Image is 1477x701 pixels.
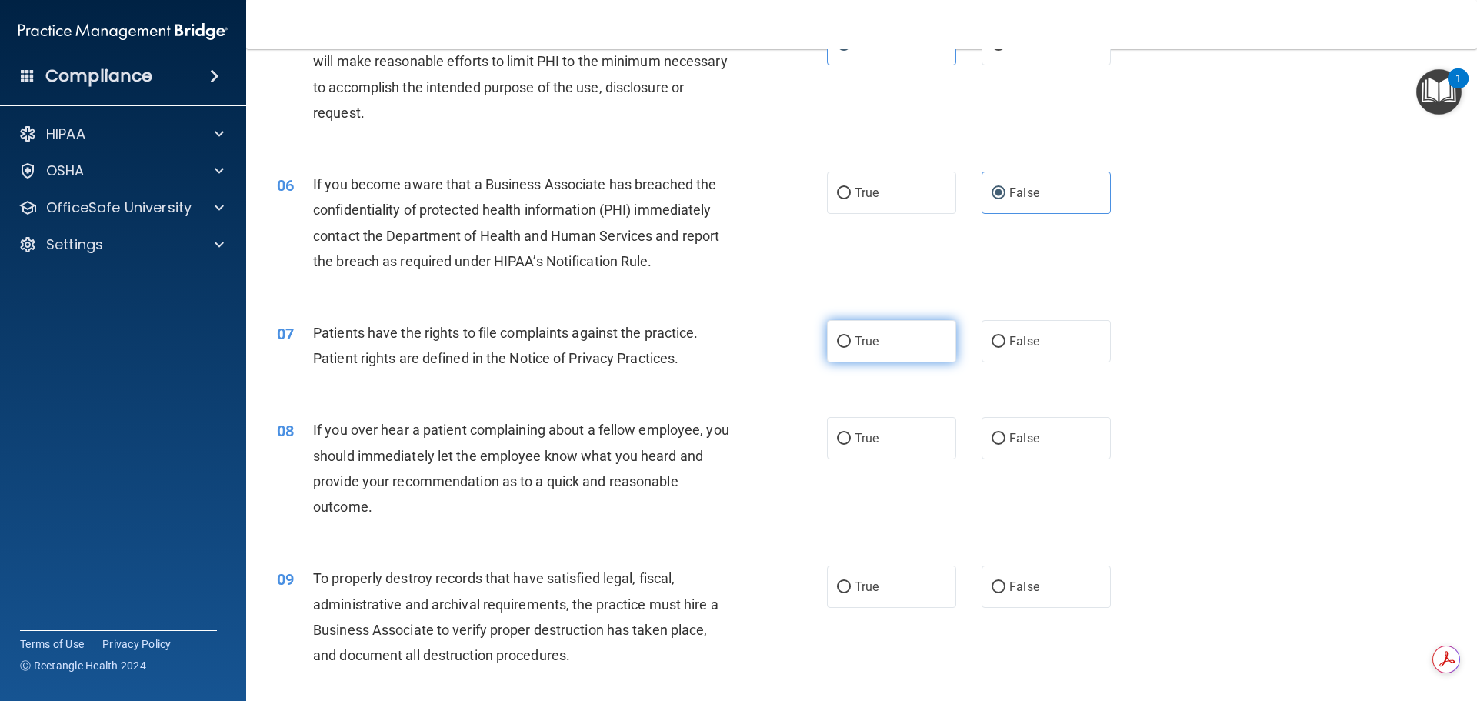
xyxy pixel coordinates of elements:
span: True [855,185,879,200]
input: False [992,433,1005,445]
input: True [837,582,851,593]
a: Terms of Use [20,636,84,652]
input: True [837,188,851,199]
p: Settings [46,235,103,254]
span: False [1009,431,1039,446]
span: If you over hear a patient complaining about a fellow employee, you should immediately let the em... [313,422,729,515]
span: True [855,431,879,446]
a: OfficeSafe University [18,199,224,217]
input: False [992,188,1005,199]
span: The Minimum Necessary Rule means that when disclosing PHI, you will make reasonable efforts to li... [313,28,729,121]
a: Settings [18,235,224,254]
span: 08 [277,422,294,440]
input: False [992,336,1005,348]
input: True [837,336,851,348]
p: OSHA [46,162,85,180]
h4: Compliance [45,65,152,87]
span: True [855,334,879,349]
span: True [855,579,879,594]
span: If you become aware that a Business Associate has breached the confidentiality of protected healt... [313,176,719,269]
span: To properly destroy records that have satisfied legal, fiscal, administrative and archival requir... [313,570,718,663]
span: False [1009,185,1039,200]
a: Privacy Policy [102,636,172,652]
p: OfficeSafe University [46,199,192,217]
button: Open Resource Center, 1 new notification [1416,69,1462,115]
span: 09 [277,570,294,589]
p: HIPAA [46,125,85,143]
span: Patients have the rights to file complaints against the practice. Patient rights are defined in t... [313,325,698,366]
span: Ⓒ Rectangle Health 2024 [20,658,146,673]
span: False [1009,334,1039,349]
a: HIPAA [18,125,224,143]
a: OSHA [18,162,224,180]
img: PMB logo [18,16,228,47]
span: 06 [277,176,294,195]
input: False [992,582,1005,593]
div: 1 [1455,78,1461,98]
span: False [1009,579,1039,594]
span: 07 [277,325,294,343]
input: True [837,433,851,445]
